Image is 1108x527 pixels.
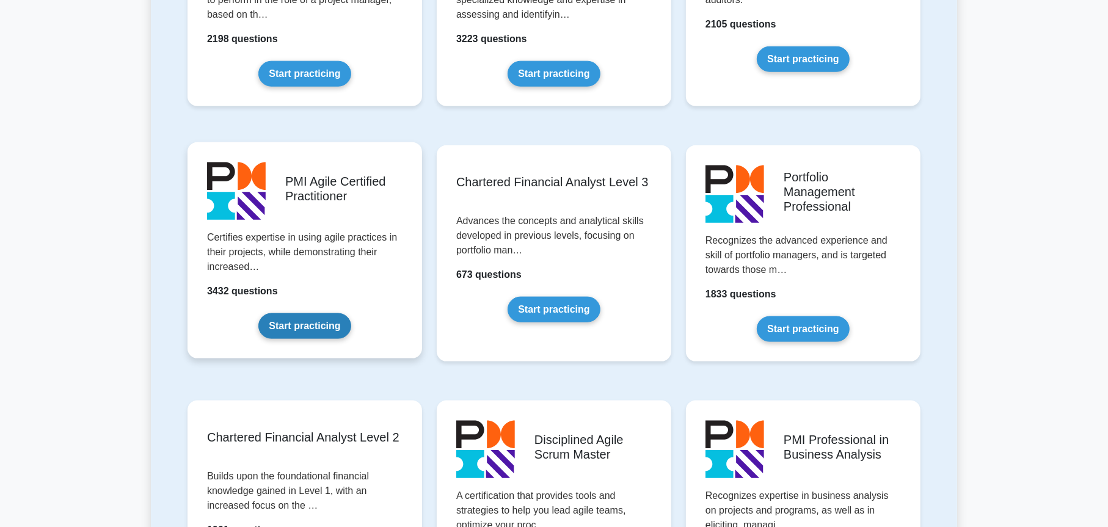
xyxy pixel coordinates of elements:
a: Start practicing [508,61,600,87]
a: Start practicing [258,61,351,87]
a: Start practicing [757,316,849,342]
a: Start practicing [757,46,849,72]
a: Start practicing [258,313,351,339]
a: Start practicing [508,297,600,322]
